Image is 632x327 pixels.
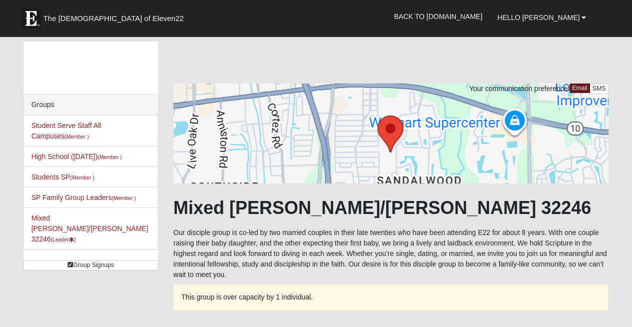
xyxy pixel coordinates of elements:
a: SMS [590,83,609,94]
small: (Member ) [97,154,121,160]
a: SP Family Group Leaders(Member ) [31,193,136,201]
a: Back to [DOMAIN_NAME] [387,4,490,29]
a: Hello [PERSON_NAME] [490,5,594,30]
span: Your communication preference: [469,84,570,92]
h1: Mixed [PERSON_NAME]/[PERSON_NAME] 32246 [173,197,609,218]
a: The [DEMOGRAPHIC_DATA] of Eleven22 [16,3,216,28]
a: Students SP(Member ) [31,173,94,181]
div: Groups [24,94,158,115]
a: Email [570,83,590,93]
small: (Member ) [70,174,94,180]
img: Eleven22 logo [21,8,41,28]
a: Group Signups [23,260,158,270]
small: (Leader ) [51,236,76,242]
small: (Member ) [111,195,135,201]
span: The [DEMOGRAPHIC_DATA] of Eleven22 [43,13,184,23]
div: This group is over capacity by 1 individual. [173,284,609,310]
small: (Member ) [65,133,89,139]
a: High School ([DATE])(Member ) [31,152,122,160]
span: Hello [PERSON_NAME] [498,13,580,21]
a: Mixed [PERSON_NAME]/[PERSON_NAME] 32246(Leader) [31,214,148,243]
a: Student Serve Staff All Campuses(Member ) [31,121,101,140]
